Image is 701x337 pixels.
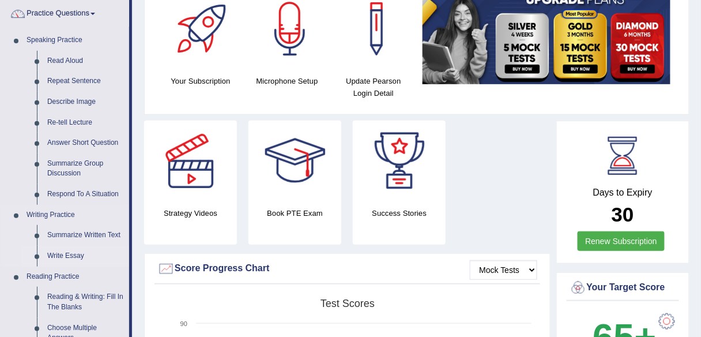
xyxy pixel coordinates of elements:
[21,267,129,287] a: Reading Practice
[42,71,129,92] a: Repeat Sentence
[250,75,325,87] h4: Microphone Setup
[144,207,237,219] h4: Strategy Videos
[42,184,129,205] a: Respond To A Situation
[578,231,665,251] a: Renew Subscription
[42,92,129,113] a: Describe Image
[42,287,129,317] a: Reading & Writing: Fill In The Blanks
[570,188,677,198] h4: Days to Expiry
[42,225,129,246] a: Summarize Written Text
[42,246,129,267] a: Write Essay
[336,75,411,99] h4: Update Pearson Login Detail
[612,203,634,226] b: 30
[42,133,129,153] a: Answer Short Question
[180,320,187,327] text: 90
[42,51,129,72] a: Read Aloud
[248,207,341,219] h4: Book PTE Exam
[163,75,238,87] h4: Your Subscription
[21,205,129,226] a: Writing Practice
[570,279,677,297] div: Your Target Score
[21,30,129,51] a: Speaking Practice
[42,153,129,184] a: Summarize Group Discussion
[42,113,129,133] a: Re-tell Lecture
[321,298,375,309] tspan: Test scores
[353,207,446,219] h4: Success Stories
[157,260,537,278] div: Score Progress Chart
